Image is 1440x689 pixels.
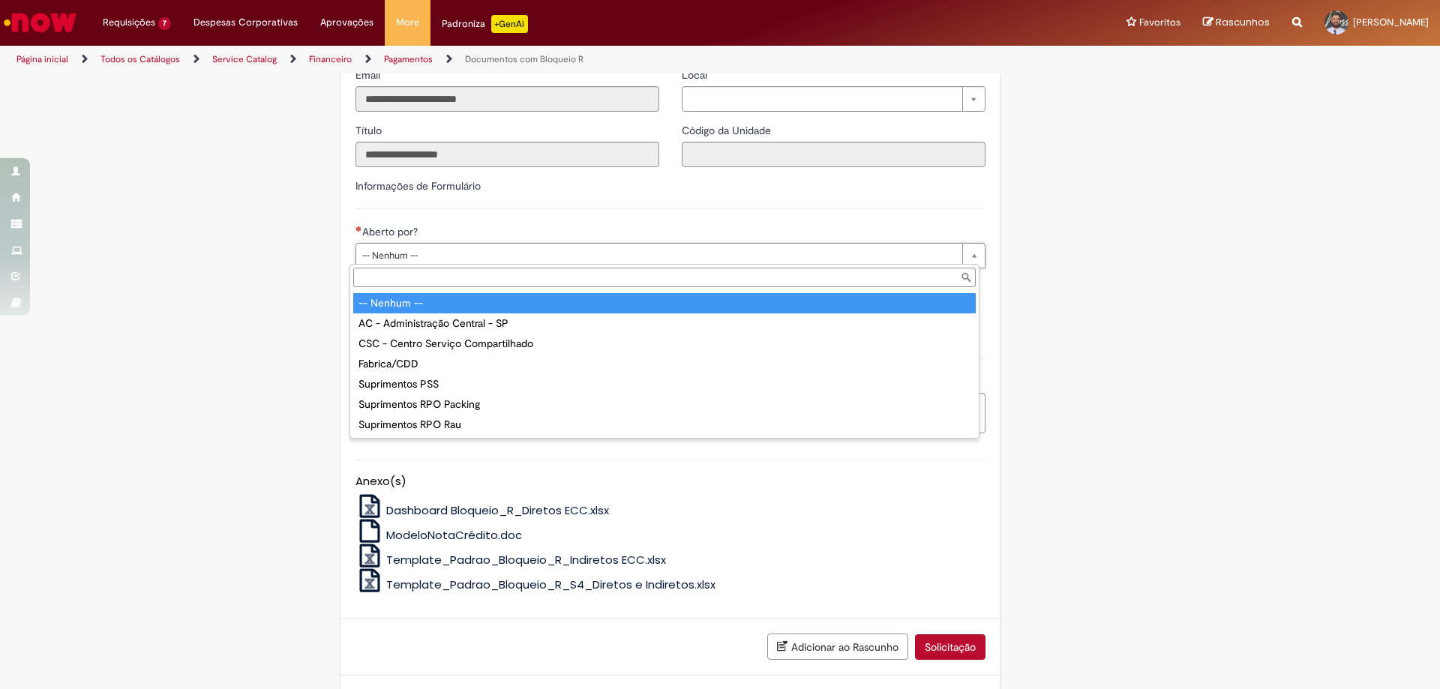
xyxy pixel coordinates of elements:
[353,293,976,313] div: -- Nenhum --
[353,354,976,374] div: Fabrica/CDD
[353,394,976,415] div: Suprimentos RPO Packing
[353,374,976,394] div: Suprimentos PSS
[353,313,976,334] div: AC - Administração Central - SP
[350,290,979,438] ul: Aberto por?
[353,334,976,354] div: CSC - Centro Serviço Compartilhado
[353,415,976,435] div: Suprimentos RPO Rau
